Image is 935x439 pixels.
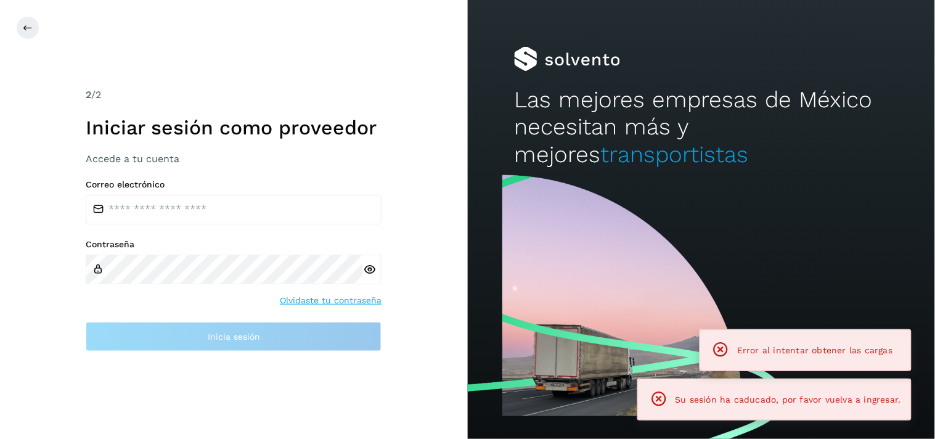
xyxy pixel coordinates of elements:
[600,141,748,168] span: transportistas
[86,89,91,101] span: 2
[737,345,892,355] span: Error al intentar obtener las cargas
[86,179,382,190] label: Correo electrónico
[86,239,382,250] label: Contraseña
[86,322,382,351] button: Inicia sesión
[280,294,382,307] a: Olvidaste tu contraseña
[208,332,260,341] span: Inicia sesión
[514,86,888,168] h2: Las mejores empresas de México necesitan más y mejores
[676,395,901,404] span: Su sesión ha caducado, por favor vuelva a ingresar.
[86,88,382,102] div: /2
[86,116,382,139] h1: Iniciar sesión como proveedor
[86,153,382,165] h3: Accede a tu cuenta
